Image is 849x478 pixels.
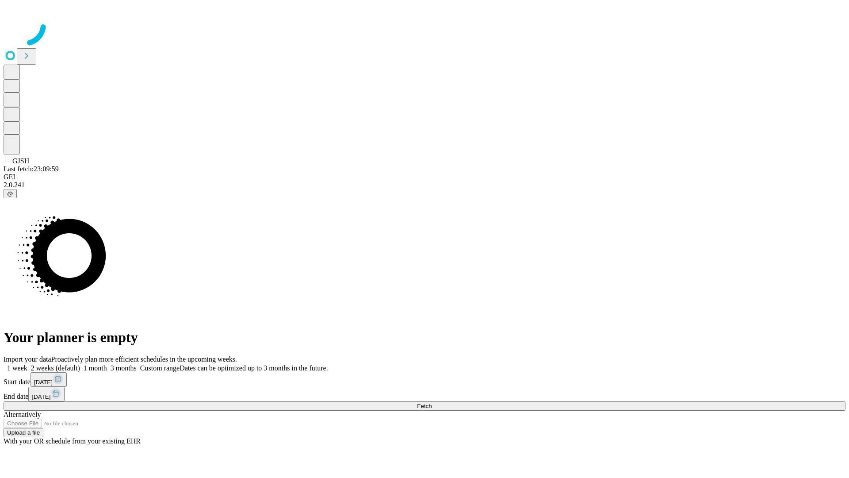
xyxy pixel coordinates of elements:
[111,364,137,372] span: 3 months
[84,364,107,372] span: 1 month
[31,372,67,387] button: [DATE]
[31,364,80,372] span: 2 weeks (default)
[32,393,50,400] span: [DATE]
[4,173,845,181] div: GEI
[12,157,29,165] span: GJSH
[7,364,27,372] span: 1 week
[51,355,237,363] span: Proactively plan more efficient schedules in the upcoming weeks.
[4,387,845,401] div: End date
[4,355,51,363] span: Import your data
[7,190,13,197] span: @
[4,329,845,346] h1: Your planner is empty
[4,401,845,411] button: Fetch
[4,372,845,387] div: Start date
[4,165,59,173] span: Last fetch: 23:09:59
[180,364,328,372] span: Dates can be optimized up to 3 months in the future.
[4,189,17,198] button: @
[4,181,845,189] div: 2.0.241
[4,437,141,445] span: With your OR schedule from your existing EHR
[4,428,43,437] button: Upload a file
[34,379,53,385] span: [DATE]
[417,403,432,409] span: Fetch
[140,364,180,372] span: Custom range
[4,411,41,418] span: Alternatively
[28,387,65,401] button: [DATE]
